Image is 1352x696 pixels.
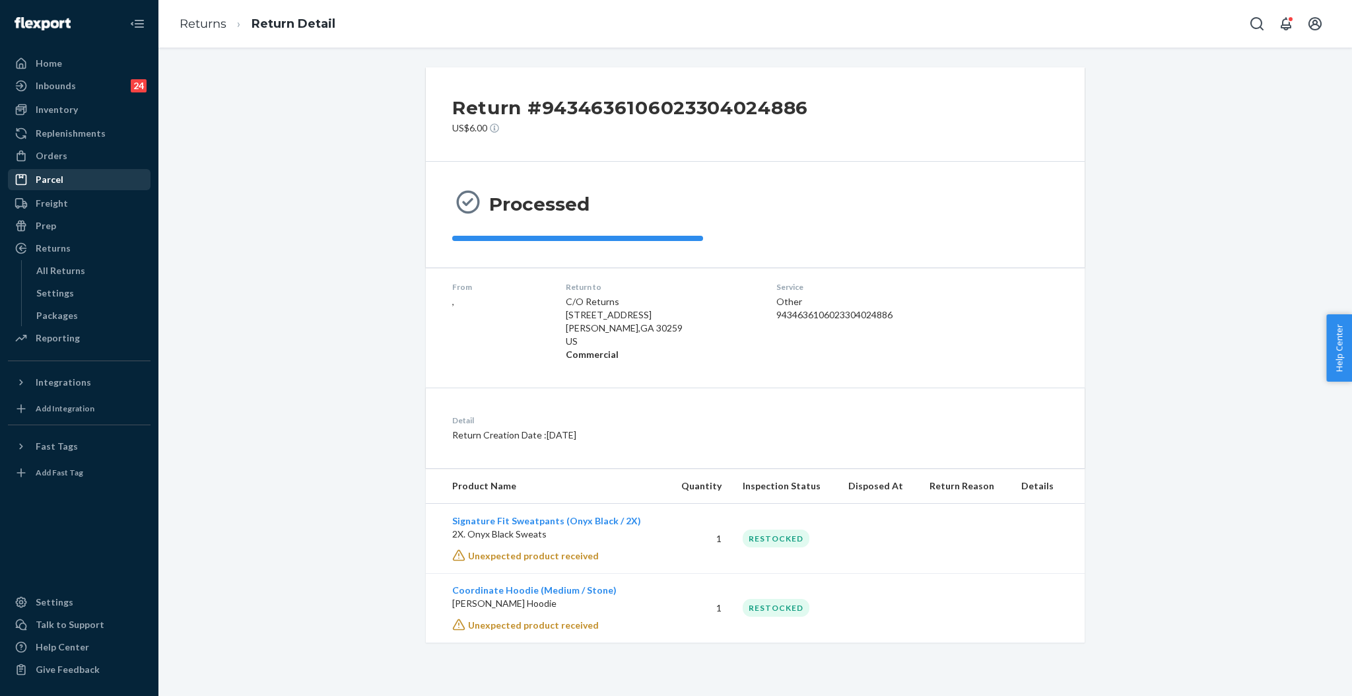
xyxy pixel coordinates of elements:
[8,145,151,166] a: Orders
[1244,11,1270,37] button: Open Search Box
[36,309,78,322] div: Packages
[36,287,74,300] div: Settings
[36,127,106,140] div: Replenishments
[36,149,67,162] div: Orders
[8,398,151,419] a: Add Integration
[36,79,76,92] div: Inbounds
[36,618,104,631] div: Talk to Support
[36,242,71,255] div: Returns
[1302,11,1328,37] button: Open account menu
[566,281,755,293] dt: Return to
[124,11,151,37] button: Close Navigation
[36,173,63,186] div: Parcel
[667,469,732,504] th: Quantity
[452,528,656,541] p: 2X. Onyx Black Sweats
[36,663,100,676] div: Give Feedback
[15,17,71,30] img: Flexport logo
[8,99,151,120] a: Inventory
[1011,469,1085,504] th: Details
[667,504,732,574] td: 1
[468,619,599,631] span: Unexpected product received
[8,436,151,457] button: Fast Tags
[8,169,151,190] a: Parcel
[452,94,808,122] h2: Return #9434636106023304024886
[8,193,151,214] a: Freight
[566,335,755,348] p: US
[743,530,809,547] div: RESTOCKED
[566,322,755,335] p: [PERSON_NAME] , GA 30259
[30,305,151,326] a: Packages
[131,79,147,92] div: 24
[468,550,599,561] span: Unexpected product received
[452,281,545,293] dt: From
[838,469,919,504] th: Disposed At
[452,584,617,596] a: Coordinate Hoodie (Medium / Stone)
[36,440,78,453] div: Fast Tags
[732,469,838,504] th: Inspection Status
[36,103,78,116] div: Inventory
[180,17,226,31] a: Returns
[30,260,151,281] a: All Returns
[169,5,346,44] ol: breadcrumbs
[8,372,151,393] button: Integrations
[30,283,151,304] a: Settings
[743,599,809,617] div: RESTOCKED
[566,295,755,308] p: C/O Returns
[36,467,83,478] div: Add Fast Tag
[8,614,151,635] a: Talk to Support
[8,75,151,96] a: Inbounds24
[36,596,73,609] div: Settings
[452,296,454,307] span: ,
[426,469,667,504] th: Product Name
[489,192,590,216] h3: Processed
[36,197,68,210] div: Freight
[8,123,151,144] a: Replenishments
[566,349,619,360] strong: Commercial
[667,573,732,643] td: 1
[36,641,89,654] div: Help Center
[1273,11,1299,37] button: Open notifications
[8,637,151,658] a: Help Center
[776,308,965,322] div: 9434636106023304024886
[452,122,808,135] p: US$6.00
[8,53,151,74] a: Home
[452,429,817,442] p: Return Creation Date : [DATE]
[919,469,1011,504] th: Return Reason
[452,415,817,426] dt: Detail
[8,462,151,483] a: Add Fast Tag
[1326,314,1352,382] button: Help Center
[452,515,641,526] a: Signature Fit Sweatpants (Onyx Black / 2X)
[8,238,151,259] a: Returns
[452,597,656,610] p: [PERSON_NAME] Hoodie
[36,264,85,277] div: All Returns
[8,215,151,236] a: Prep
[776,281,965,293] dt: Service
[8,659,151,680] button: Give Feedback
[8,328,151,349] a: Reporting
[8,592,151,613] a: Settings
[36,219,56,232] div: Prep
[36,403,94,414] div: Add Integration
[36,57,62,70] div: Home
[252,17,335,31] a: Return Detail
[36,376,91,389] div: Integrations
[566,308,755,322] p: [STREET_ADDRESS]
[36,331,80,345] div: Reporting
[776,296,802,307] span: Other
